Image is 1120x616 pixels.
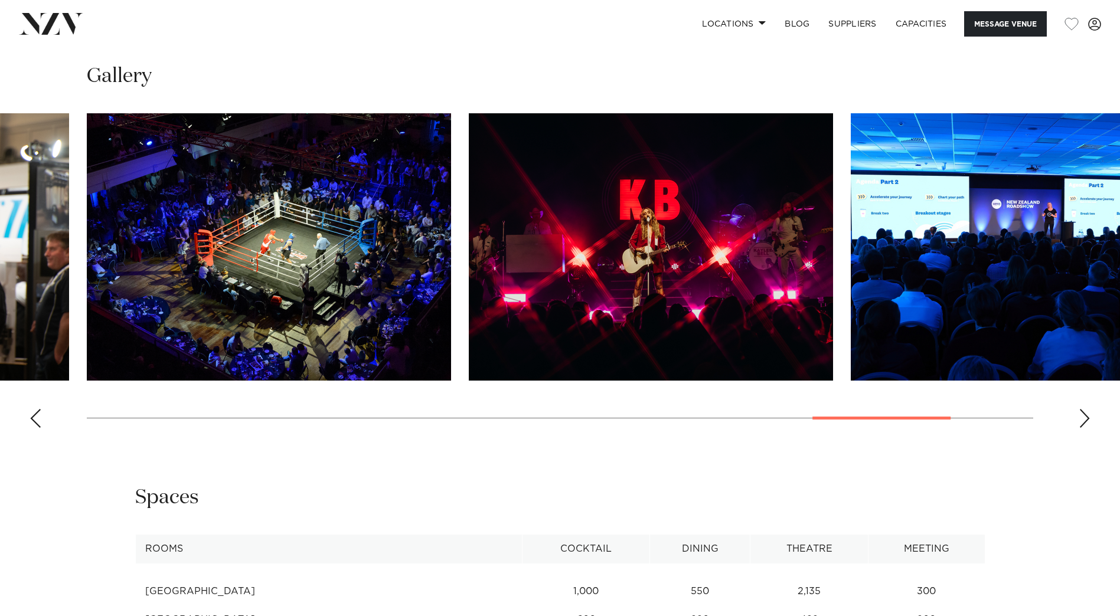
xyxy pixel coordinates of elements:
[649,577,750,606] td: 550
[523,577,650,606] td: 1,000
[868,535,985,563] th: Meeting
[693,11,775,37] a: Locations
[135,535,523,563] th: Rooms
[750,535,868,563] th: Theatre
[750,577,868,606] td: 2,135
[135,484,199,511] h2: Spaces
[135,577,523,606] td: [GEOGRAPHIC_DATA]
[819,11,886,37] a: SUPPLIERS
[775,11,819,37] a: BLOG
[868,577,985,606] td: 300
[87,63,152,90] h2: Gallery
[469,113,833,381] swiper-slide: 15 / 17
[649,535,750,563] th: Dining
[87,113,451,381] swiper-slide: 14 / 17
[964,11,1047,37] button: Message Venue
[19,13,83,34] img: nzv-logo.png
[523,535,650,563] th: Cocktail
[886,11,956,37] a: Capacities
